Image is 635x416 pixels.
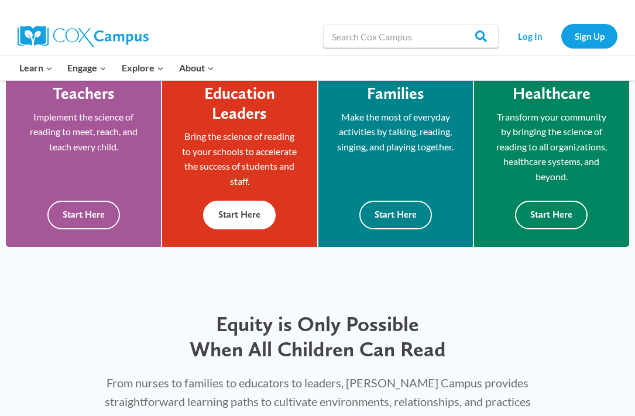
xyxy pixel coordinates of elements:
p: Make the most of everyday activities by talking, reading, singing, and playing together. [336,109,455,154]
nav: Secondary Navigation [504,24,617,48]
button: Child menu of Learn [12,56,60,80]
button: Child menu of Explore [114,56,171,80]
h4: Healthcare [513,84,591,104]
p: Transform your community by bringing the science of reading to all organizations, healthcare syst... [492,109,612,184]
a: Log In [504,24,555,48]
img: Cox Campus [18,26,149,47]
h4: Education Leaders [180,84,299,123]
a: Healthcare Transform your community by bringing the science of reading to all organizations, heal... [474,66,629,247]
button: Child menu of About [171,56,222,80]
button: Start Here [203,201,276,229]
p: Implement the science of reading to meet, reach, and teach every child. [23,109,143,154]
nav: Primary Navigation [12,56,221,80]
p: Bring the science of reading to your schools to accelerate the success of students and staff. [180,129,299,188]
button: Start Here [359,201,432,229]
h4: Families [367,84,424,104]
a: Teachers Implement the science of reading to meet, reach, and teach every child. Start Here [6,66,161,247]
button: Child menu of Engage [60,56,115,80]
button: Start Here [515,201,588,229]
a: Families Make the most of everyday activities by talking, reading, singing, and playing together.... [318,66,473,247]
a: Sign Up [561,24,617,48]
a: Education Leaders Bring the science of reading to your schools to accelerate the success of stude... [162,66,317,247]
span: Equity is Only Possible When All Children Can Read [190,311,446,362]
input: Search Cox Campus [323,25,499,48]
button: Start Here [47,201,120,229]
h4: Teachers [53,84,115,104]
